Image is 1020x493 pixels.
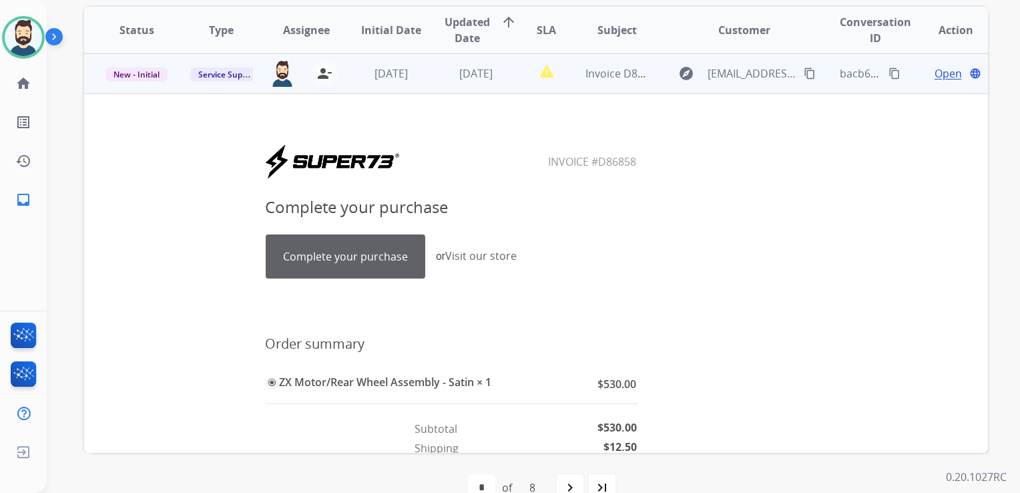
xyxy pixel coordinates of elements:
[946,469,1007,485] p: 0.20.1027RC
[708,65,796,81] span: [EMAIL_ADDRESS][DOMAIN_NAME]
[903,7,988,53] th: Action
[15,192,31,208] mat-icon: inbox
[105,67,168,81] span: New - Initial
[935,65,962,81] span: Open
[435,247,517,265] td: or
[445,14,490,46] span: Updated Date
[190,67,266,81] span: Service Support
[501,14,517,30] mat-icon: arrow_upward
[283,22,330,38] span: Assignee
[15,153,31,169] mat-icon: history
[548,154,636,169] span: Invoice #D86858
[415,441,459,456] span: Shipping
[597,22,637,38] span: Subject
[537,22,556,38] span: SLA
[678,65,694,81] mat-icon: explore
[15,75,31,92] mat-icon: home
[804,67,816,79] mat-icon: content_copy
[969,67,981,79] mat-icon: language
[374,66,408,81] span: [DATE]
[266,377,278,389] img: FS-C0814_4ab90267-c44e-46d0-b66f-fa95ea965023_compact_cropped.png
[539,63,555,79] mat-icon: report_problem
[585,66,706,81] span: Invoice D86858 Super73
[316,65,332,81] mat-icon: person_remove
[279,375,491,389] span: ZX Motor/Rear Wheel Assembly - Satin × 1
[459,66,493,81] span: [DATE]
[361,22,421,38] span: Initial Date
[209,22,234,38] span: Type
[603,440,637,454] strong: $12.50
[270,60,295,87] img: agent-avatar
[265,195,637,219] h2: Complete your purchase
[119,22,154,38] span: Status
[266,235,425,278] a: Complete your purchase
[15,114,31,130] mat-icon: list_alt
[597,376,636,392] p: $530.00
[445,249,517,263] a: Visit our store
[265,334,637,354] h3: Order summary
[840,14,911,46] span: Conversation ID
[597,420,637,435] strong: $530.00
[718,22,770,38] span: Customer
[5,19,42,56] img: avatar
[415,422,457,436] span: Subtotal
[266,145,399,178] img: SUPER73
[888,67,901,79] mat-icon: content_copy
